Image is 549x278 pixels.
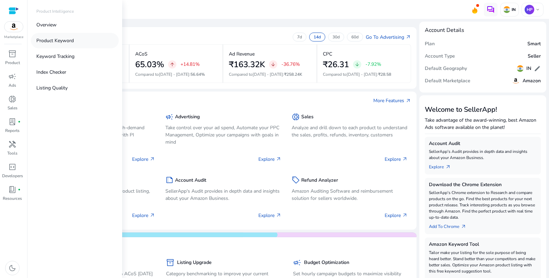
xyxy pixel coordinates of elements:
[425,106,541,114] h3: Welcome to SellerApp!
[36,21,57,28] p: Overview
[292,188,408,202] p: Amazon Auditing Software and reimbursement solution for sellers worldwide.
[2,173,23,179] p: Developers
[36,8,74,14] p: Product Intelligence
[429,250,537,274] p: Tailor make your listing for the sole purpose of being heard better. Stand better than your compe...
[175,178,206,183] h5: Account Audit
[229,71,311,77] p: Compared to :
[402,156,408,162] span: arrow_outward
[8,72,16,81] span: campaign
[8,163,16,171] span: code_blocks
[18,188,21,191] span: fiber_manual_record
[4,35,23,40] p: Marketplace
[425,66,467,72] h5: Default Geography
[527,41,541,47] h5: Smart
[159,72,189,77] span: [DATE] - [DATE]
[425,117,541,131] p: Take advantage of the award-winning, best Amazon Ads software available on the planet!
[512,77,520,85] img: amazon.svg
[429,182,537,188] h5: Download the Chrome Extension
[293,270,408,277] p: Set hourly campaign budgets to maximize visibility
[36,37,74,44] p: Product Keyword
[429,148,537,161] p: SellerApp's Audit provides in depth data and insights about your Amazon Business.
[8,264,16,272] span: dark_mode
[165,124,281,146] p: Take control over your ad spend, Automate your PPC Management, Optimize your campaigns with goals...
[429,242,537,247] h5: Amazon Keyword Tool
[332,34,340,40] p: 30d
[3,195,22,202] p: Resources
[8,50,16,58] span: inventory_2
[429,190,537,220] p: SellerApp's Chrome extension to Research and compare products on the go. Find the best products f...
[445,164,451,170] span: arrow_outward
[229,50,255,58] p: Ad Revenue
[4,22,23,32] img: amazon.svg
[36,84,68,92] p: Listing Quality
[429,220,472,230] a: Add To Chrome
[292,124,408,138] p: Analyze and drill down to each product to understand the sales, profits, refunds, inventory, cust...
[258,212,281,219] p: Explore
[165,188,281,202] p: SellerApp's Audit provides in depth data and insights about your Amazon Business.
[354,62,360,67] span: arrow_downward
[517,65,524,72] img: in.svg
[281,62,300,67] p: -36.76%
[378,72,391,77] span: ₹28.58
[293,258,301,267] span: campaign
[525,5,534,14] p: HP
[301,178,338,183] h5: Refund Analyzer
[351,34,359,40] p: 60d
[166,258,174,267] span: inventory_2
[297,34,302,40] p: 7d
[373,97,411,104] a: More Featuresarrow_outward
[8,105,17,111] p: Sales
[304,260,349,266] h5: Budget Optimization
[406,34,411,40] span: arrow_outward
[425,78,470,84] h5: Default Marketplace
[429,141,537,147] h5: Account Audit
[270,62,276,67] span: arrow_downward
[9,82,16,88] p: Ads
[385,212,408,219] p: Explore
[314,34,321,40] p: 14d
[534,65,541,72] span: edit
[8,140,16,148] span: handyman
[170,62,175,67] span: arrow_upward
[8,118,16,126] span: lab_profile
[253,72,283,77] span: [DATE] - [DATE]
[535,7,540,12] span: keyboard_arrow_down
[5,60,20,66] p: Product
[150,213,155,218] span: arrow_outward
[385,156,408,163] p: Explore
[180,62,200,67] p: +14.81%
[135,71,217,77] p: Compared to :
[36,53,74,60] p: Keyword Tracking
[402,213,408,218] span: arrow_outward
[429,161,456,170] a: Explorearrow_outward
[132,156,155,163] p: Explore
[526,66,531,72] h5: IN
[528,53,541,59] h5: Seller
[292,176,300,184] span: sell
[5,128,20,134] p: Reports
[425,53,455,59] h5: Account Type
[323,71,406,77] p: Compared to :
[229,60,265,70] h2: ₹163.32K
[425,27,464,34] h4: Account Details
[258,156,281,163] p: Explore
[175,114,200,120] h5: Advertising
[276,213,281,218] span: arrow_outward
[18,120,21,123] span: fiber_manual_record
[177,260,212,266] h5: Listing Upgrade
[406,98,411,104] span: arrow_outward
[323,60,349,70] h2: ₹26.31
[135,60,164,70] h2: 65.03%
[8,185,16,194] span: book_4
[7,150,17,156] p: Tools
[292,113,300,121] span: donut_small
[347,72,377,77] span: [DATE] - [DATE]
[503,6,510,13] img: in.svg
[276,156,281,162] span: arrow_outward
[366,34,411,41] a: Go To Advertisingarrow_outward
[150,156,155,162] span: arrow_outward
[135,50,148,58] p: ACoS
[190,72,205,77] span: 56.64%
[165,176,174,184] span: summarize
[165,113,174,121] span: campaign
